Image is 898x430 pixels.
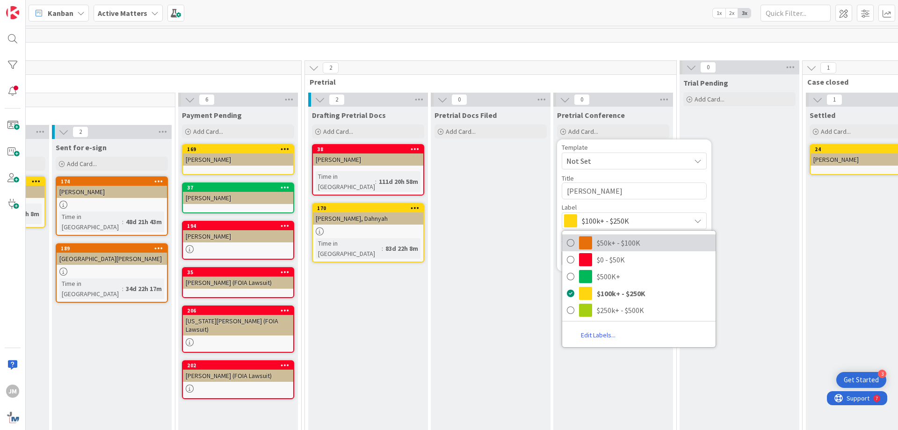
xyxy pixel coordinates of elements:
[562,302,716,319] a: $250k+ - $500K
[57,244,167,253] div: 189
[566,155,683,167] span: Not Set
[61,245,167,252] div: 189
[182,110,242,120] span: Payment Pending
[700,62,716,73] span: 0
[183,315,293,335] div: [US_STATE][PERSON_NAME] (FOIA Lawsuit)
[557,110,625,120] span: Pretrial Conference
[182,182,294,213] a: 37[PERSON_NAME]
[562,327,634,343] a: Edit Labels...
[382,243,383,254] span: :
[182,221,294,260] a: 194[PERSON_NAME]
[582,214,686,227] span: $100k+ - $250K
[312,203,424,262] a: 170[PERSON_NAME], DahnyahTime in [GEOGRAPHIC_DATA]:83d 22h 8m
[760,5,831,22] input: Quick Filter...
[826,94,842,105] span: 1
[187,362,293,369] div: 202
[383,243,420,254] div: 83d 22h 8m
[597,253,711,267] span: $0 - $50K
[183,268,293,289] div: 35[PERSON_NAME] (FOIA Lawsuit)
[738,8,751,18] span: 3x
[451,94,467,105] span: 0
[313,212,423,225] div: [PERSON_NAME], Dahnyah
[57,177,167,198] div: 174[PERSON_NAME]
[435,110,497,120] span: Pretrial Docs Filed
[183,361,293,382] div: 202[PERSON_NAME] (FOIA Lawsuit)
[59,211,122,232] div: Time in [GEOGRAPHIC_DATA]
[182,306,294,353] a: 206[US_STATE][PERSON_NAME] (FOIA Lawsuit)
[182,267,294,298] a: 35[PERSON_NAME] (FOIA Lawsuit)
[183,230,293,242] div: [PERSON_NAME]
[183,306,293,335] div: 206[US_STATE][PERSON_NAME] (FOIA Lawsuit)
[122,284,123,294] span: :
[49,4,51,11] div: 7
[6,385,19,398] div: JM
[313,145,423,153] div: 38
[187,307,293,314] div: 206
[562,144,588,151] span: Template
[568,127,598,136] span: Add Card...
[312,110,386,120] span: Drafting Pretrial Docs
[57,253,167,265] div: [GEOGRAPHIC_DATA][PERSON_NAME]
[446,127,476,136] span: Add Card...
[329,94,345,105] span: 2
[20,1,43,13] span: Support
[56,243,168,303] a: 189[GEOGRAPHIC_DATA][PERSON_NAME]Time in [GEOGRAPHIC_DATA]:34d 22h 17m
[182,144,294,175] a: 169[PERSON_NAME]
[313,204,423,212] div: 170
[56,176,168,236] a: 174[PERSON_NAME]Time in [GEOGRAPHIC_DATA]:48d 21h 43m
[312,144,424,196] a: 38[PERSON_NAME]Time in [GEOGRAPHIC_DATA]:111d 20h 58m
[323,127,353,136] span: Add Card...
[713,8,725,18] span: 1x
[597,303,711,317] span: $250k+ - $500K
[597,270,711,284] span: $500K+
[562,174,574,182] label: Title
[57,186,167,198] div: [PERSON_NAME]
[48,7,73,19] span: Kanban
[562,268,716,285] a: $500K+
[844,375,879,385] div: Get Started
[6,6,19,19] img: Visit kanbanzone.com
[820,62,836,73] span: 1
[98,8,147,18] b: Active Matters
[122,217,123,227] span: :
[187,269,293,276] div: 35
[316,171,375,192] div: Time in [GEOGRAPHIC_DATA]
[187,223,293,229] div: 194
[313,145,423,166] div: 38[PERSON_NAME]
[725,8,738,18] span: 2x
[187,146,293,153] div: 169
[183,222,293,242] div: 194[PERSON_NAME]
[562,234,716,251] a: $50k+ - $100K
[56,143,107,152] span: Sent for e-sign
[183,268,293,277] div: 35
[61,178,167,185] div: 174
[123,284,164,294] div: 34d 22h 17m
[183,145,293,153] div: 169
[317,205,423,211] div: 170
[313,204,423,225] div: 170[PERSON_NAME], Dahnyah
[67,160,97,168] span: Add Card...
[695,95,724,103] span: Add Card...
[317,146,423,153] div: 38
[821,127,851,136] span: Add Card...
[183,361,293,370] div: 202
[123,217,164,227] div: 48d 21h 43m
[193,127,223,136] span: Add Card...
[183,192,293,204] div: [PERSON_NAME]
[562,204,577,211] span: Label
[375,176,377,187] span: :
[187,184,293,191] div: 37
[810,110,835,120] span: Settled
[57,177,167,186] div: 174
[199,94,215,105] span: 6
[183,145,293,166] div: 169[PERSON_NAME]
[323,62,339,73] span: 2
[597,286,711,300] span: $100k+ - $250K
[836,372,886,388] div: Open Get Started checklist, remaining modules: 3
[72,126,88,138] span: 2
[182,360,294,399] a: 202[PERSON_NAME] (FOIA Lawsuit)
[878,370,886,378] div: 3
[562,285,716,302] a: $100k+ - $250K
[183,183,293,204] div: 37[PERSON_NAME]
[316,238,382,259] div: Time in [GEOGRAPHIC_DATA]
